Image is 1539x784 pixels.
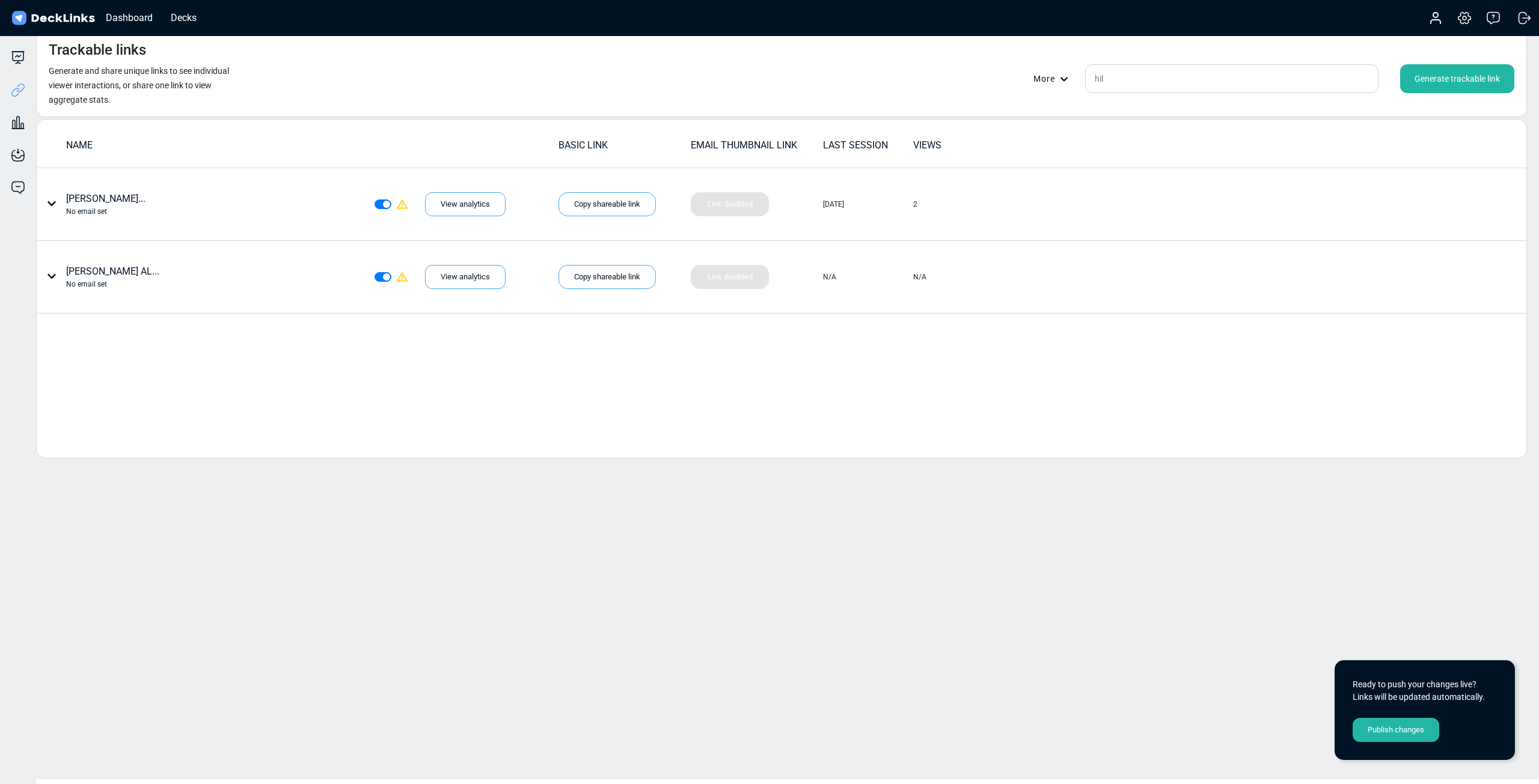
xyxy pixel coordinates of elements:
[558,138,690,159] td: BASIC LINK
[823,272,836,282] div: N/A
[823,138,912,153] div: LAST SESSION
[913,138,1002,153] div: VIEWS
[49,66,229,105] small: Generate and share unique links to see individual viewer interactions, or share one link to view ...
[425,192,506,216] div: View analytics
[66,264,159,290] div: [PERSON_NAME] AL...
[1400,64,1514,93] div: Generate trackable link
[66,192,145,217] div: [PERSON_NAME]...
[425,265,506,289] div: View analytics
[49,41,146,59] h4: Trackable links
[1353,718,1439,742] div: Publish changes
[100,10,159,25] div: Dashboard
[1353,678,1497,703] div: Ready to push your changes live? Links will be updated automatically.
[558,265,656,289] div: Copy shareable link
[1085,64,1378,93] input: Search links
[10,10,97,27] img: DeckLinks
[913,272,926,282] div: N/A
[690,138,822,159] td: EMAIL THUMBNAIL LINK
[165,10,203,25] div: Decks
[1033,73,1075,85] div: More
[558,192,656,216] div: Copy shareable link
[913,199,917,210] div: 2
[66,206,145,217] div: No email set
[66,279,159,290] div: No email set
[823,199,844,210] div: [DATE]
[66,138,557,153] div: NAME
